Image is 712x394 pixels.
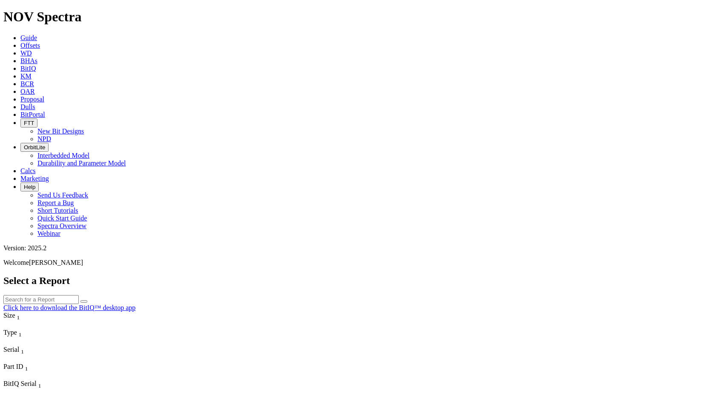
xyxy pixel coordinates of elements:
[24,120,34,126] span: FTT
[17,312,20,319] span: Sort None
[3,329,17,336] span: Type
[20,72,32,80] a: KM
[20,111,45,118] a: BitPortal
[3,380,70,389] div: BitIQ Serial Sort None
[20,49,32,57] a: WD
[3,9,709,25] h1: NOV Spectra
[29,259,83,266] span: [PERSON_NAME]
[24,144,45,151] span: OrbitLite
[20,119,37,127] button: FTT
[20,143,49,152] button: OrbitLite
[3,338,71,346] div: Column Menu
[3,321,71,329] div: Column Menu
[3,295,79,304] input: Search for a Report
[20,183,39,191] button: Help
[19,329,22,336] span: Sort None
[3,380,37,387] span: BitIQ Serial
[20,42,40,49] a: Offsets
[3,304,135,311] a: Click here to download the BitIQ™ desktop app
[25,363,28,370] span: Sort None
[38,380,41,387] span: Sort None
[20,103,35,110] a: Dulls
[37,152,89,159] a: Interbedded Model
[21,346,24,353] span: Sort None
[20,34,37,41] a: Guide
[3,329,71,346] div: Sort None
[17,314,20,321] sub: 1
[3,363,23,370] span: Part ID
[20,175,49,182] a: Marketing
[20,80,34,87] a: BCR
[37,135,51,142] a: NPD
[20,167,36,174] a: Calcs
[37,222,86,229] a: Spectra Overview
[25,365,28,372] sub: 1
[38,383,41,389] sub: 1
[37,207,78,214] a: Short Tutorials
[3,312,71,329] div: Sort None
[3,244,709,252] div: Version: 2025.2
[20,96,44,103] a: Proposal
[3,275,709,287] h2: Select a Report
[37,127,84,135] a: New Bit Designs
[37,230,60,237] a: Webinar
[24,184,35,190] span: Help
[3,372,71,380] div: Column Menu
[20,57,37,64] a: BHAs
[20,65,36,72] a: BitIQ
[3,329,71,338] div: Type Sort None
[3,363,71,380] div: Sort None
[3,363,71,372] div: Part ID Sort None
[37,199,74,206] a: Report a Bug
[37,159,126,167] a: Durability and Parameter Model
[19,331,22,338] sub: 1
[37,191,88,199] a: Send Us Feedback
[3,346,71,355] div: Serial Sort None
[3,259,709,267] p: Welcome
[3,346,71,363] div: Sort None
[3,346,19,353] span: Serial
[21,348,24,355] sub: 1
[37,214,87,222] a: Quick Start Guide
[20,88,35,95] a: OAR
[3,312,71,321] div: Size Sort None
[3,312,15,319] span: Size
[3,355,71,363] div: Column Menu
